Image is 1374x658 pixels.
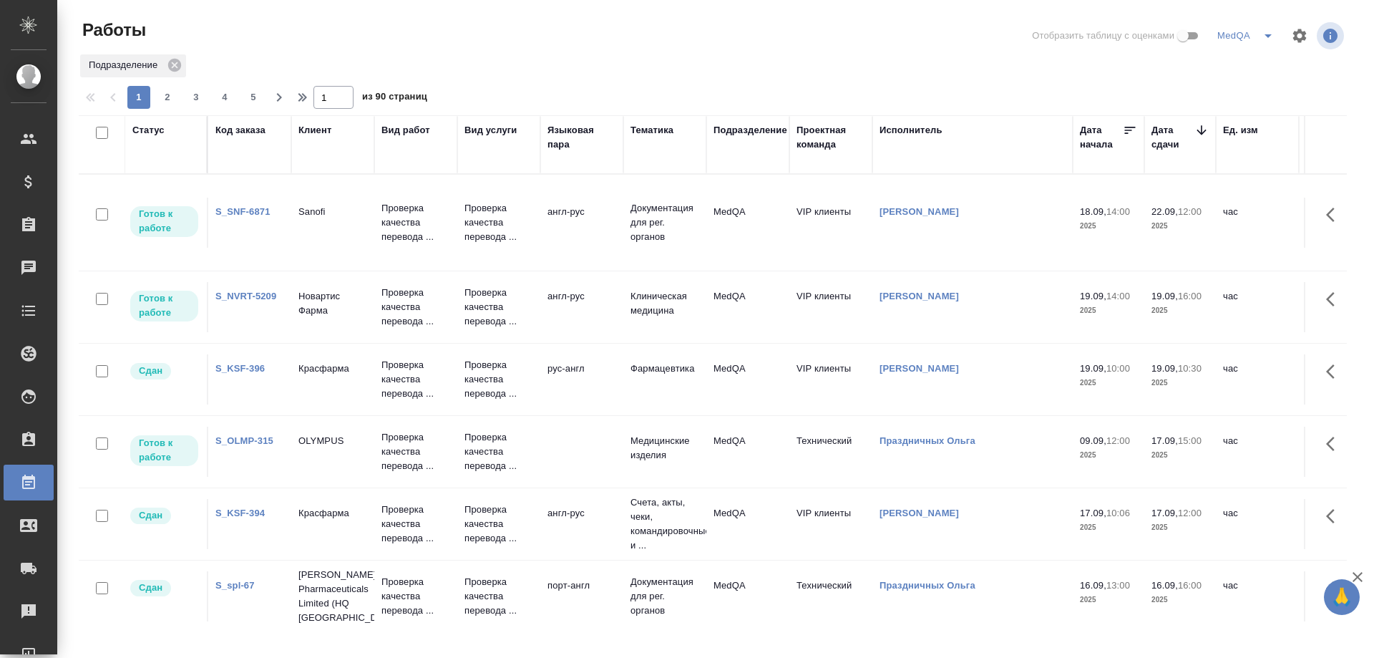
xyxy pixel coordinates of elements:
td: час [1216,198,1299,248]
div: Языковая пара [547,123,616,152]
a: [PERSON_NAME] [880,363,959,374]
div: Исполнитель [880,123,942,137]
p: 10:30 [1178,363,1202,374]
td: час [1216,282,1299,332]
span: 2 [156,90,179,105]
p: 2025 [1080,593,1137,607]
p: Счета, акты, чеки, командировочные и ... [630,495,699,553]
div: Проектная команда [796,123,865,152]
p: Проверка качества перевода ... [464,286,533,329]
div: Менеджер проверил работу исполнителя, передает ее на следующий этап [129,506,200,526]
p: 13:00 [1106,580,1130,591]
p: 2025 [1080,448,1137,463]
p: 15:00 [1178,435,1202,446]
div: Код заказа [215,123,265,137]
span: из 90 страниц [362,88,427,109]
td: VIP клиенты [789,282,872,332]
p: Документация для рег. органов [630,575,699,618]
p: 2025 [1151,376,1209,390]
div: Подразделение [713,123,787,137]
p: 2025 [1151,304,1209,318]
p: 10:00 [1106,363,1130,374]
td: 2 [1299,282,1370,332]
span: Работы [79,19,146,42]
p: 16.09, [1151,580,1178,591]
p: 16.09, [1080,580,1106,591]
p: 10:06 [1106,508,1130,518]
a: S_KSF-394 [215,508,265,518]
div: Ед. изм [1223,123,1258,137]
a: Праздничных Ольга [880,435,975,446]
p: 19.09, [1080,363,1106,374]
span: 🙏 [1330,582,1354,612]
td: час [1216,354,1299,405]
p: Проверка качества перевода ... [381,430,450,473]
p: Новартис Фарма [298,289,367,318]
p: Проверка качества перевода ... [464,430,533,473]
span: 5 [242,90,265,105]
p: Проверка качества перевода ... [381,286,450,329]
p: 12:00 [1106,435,1130,446]
p: 2025 [1080,376,1137,390]
button: 5 [242,86,265,109]
td: англ-рус [540,198,623,248]
div: Исполнитель может приступить к работе [129,289,200,323]
td: час [1216,499,1299,549]
p: Клиническая медицина [630,289,699,318]
p: Проверка качества перевода ... [381,503,450,546]
td: англ-рус [540,282,623,332]
p: Фармацевтика [630,362,699,376]
div: Дата начала [1080,123,1123,152]
p: Проверка качества перевода ... [464,201,533,244]
p: 19.09, [1151,291,1178,301]
td: 0.2 [1299,499,1370,549]
td: VIP клиенты [789,198,872,248]
a: S_OLMP-315 [215,435,273,446]
p: Подразделение [89,58,162,72]
span: 3 [185,90,208,105]
p: 16:00 [1178,291,1202,301]
p: Красфарма [298,362,367,376]
span: Настроить таблицу [1282,19,1317,53]
p: 2025 [1080,304,1137,318]
p: 12:00 [1178,508,1202,518]
p: Sanofi [298,205,367,219]
p: 2025 [1080,219,1137,233]
td: MedQA [706,427,789,477]
td: MedQA [706,198,789,248]
div: Вид услуги [464,123,517,137]
button: Здесь прячутся важные кнопки [1317,354,1352,389]
button: Здесь прячутся важные кнопки [1317,198,1352,232]
p: Медицинские изделия [630,434,699,463]
div: Подразделение [80,54,186,77]
td: VIP клиенты [789,499,872,549]
a: [PERSON_NAME] [880,508,959,518]
p: Проверка качества перевода ... [381,358,450,401]
p: Проверка качества перевода ... [464,575,533,618]
p: 17.09, [1080,508,1106,518]
td: рус-англ [540,354,623,405]
a: S_NVRT-5209 [215,291,276,301]
div: Исполнитель может приступить к работе [129,205,200,238]
p: OLYMPUS [298,434,367,448]
div: Менеджер проверил работу исполнителя, передает ее на следующий этап [129,362,200,381]
p: Готов к работе [139,436,190,465]
td: MedQA [706,571,789,621]
div: Клиент [298,123,331,137]
p: Готов к работе [139,291,190,320]
button: 2 [156,86,179,109]
p: Сдан [139,581,162,595]
a: [PERSON_NAME] [880,291,959,301]
div: Исполнитель может приступить к работе [129,434,200,468]
td: 1 [1299,198,1370,248]
td: 1 [1299,571,1370,621]
a: Праздничных Ольга [880,580,975,591]
p: Проверка качества перевода ... [381,201,450,244]
td: Технический [789,427,872,477]
td: MedQA [706,354,789,405]
p: 14:00 [1106,291,1130,301]
a: [PERSON_NAME] [880,206,959,217]
p: Сдан [139,364,162,378]
p: 2025 [1151,521,1209,535]
p: 17.09, [1151,508,1178,518]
